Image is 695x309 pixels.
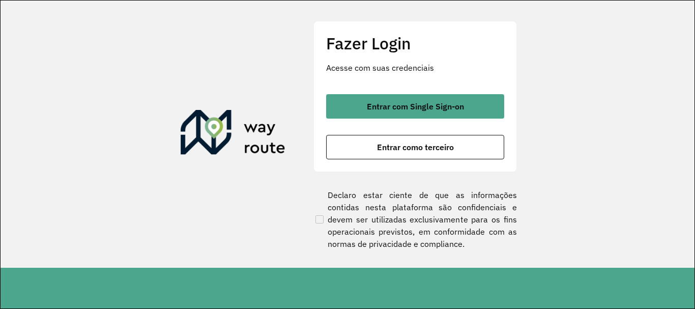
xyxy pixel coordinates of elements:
h2: Fazer Login [326,34,504,53]
button: button [326,94,504,119]
span: Entrar com Single Sign-on [367,102,464,110]
img: Roteirizador AmbevTech [181,110,285,159]
label: Declaro estar ciente de que as informações contidas nesta plataforma são confidenciais e devem se... [313,189,517,250]
span: Entrar como terceiro [377,143,454,151]
p: Acesse com suas credenciais [326,62,504,74]
button: button [326,135,504,159]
